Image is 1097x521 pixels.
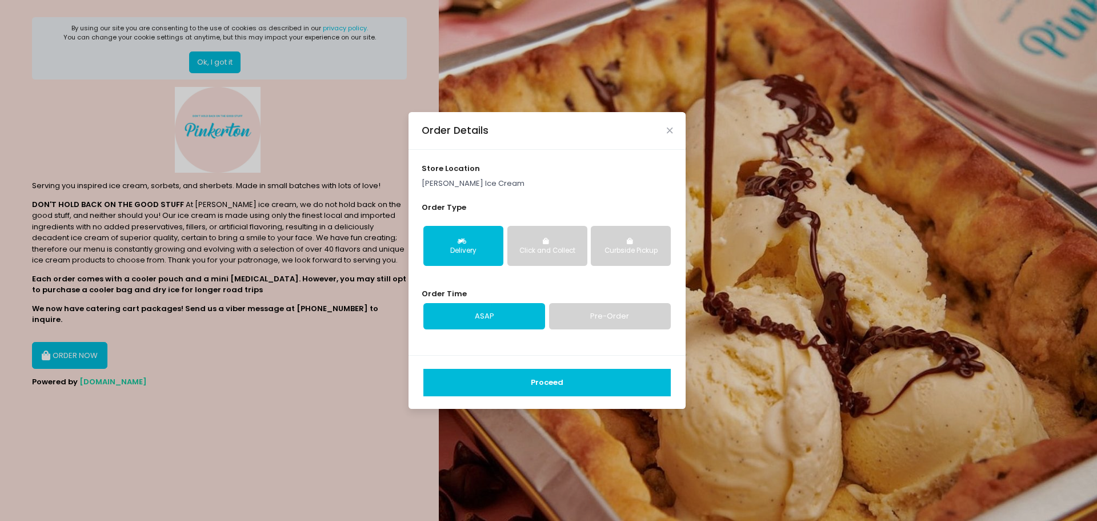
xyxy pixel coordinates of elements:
[667,128,672,133] button: Close
[599,246,663,256] div: Curbside Pickup
[423,226,503,266] button: Delivery
[422,123,489,138] div: Order Details
[431,246,495,256] div: Delivery
[515,246,579,256] div: Click and Collect
[591,226,671,266] button: Curbside Pickup
[423,303,545,329] a: ASAP
[507,226,587,266] button: Click and Collect
[422,202,466,213] span: Order Type
[422,288,467,299] span: Order Time
[549,303,671,329] a: Pre-Order
[422,163,480,174] span: store location
[423,369,671,396] button: Proceed
[422,178,673,189] p: [PERSON_NAME] Ice Cream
